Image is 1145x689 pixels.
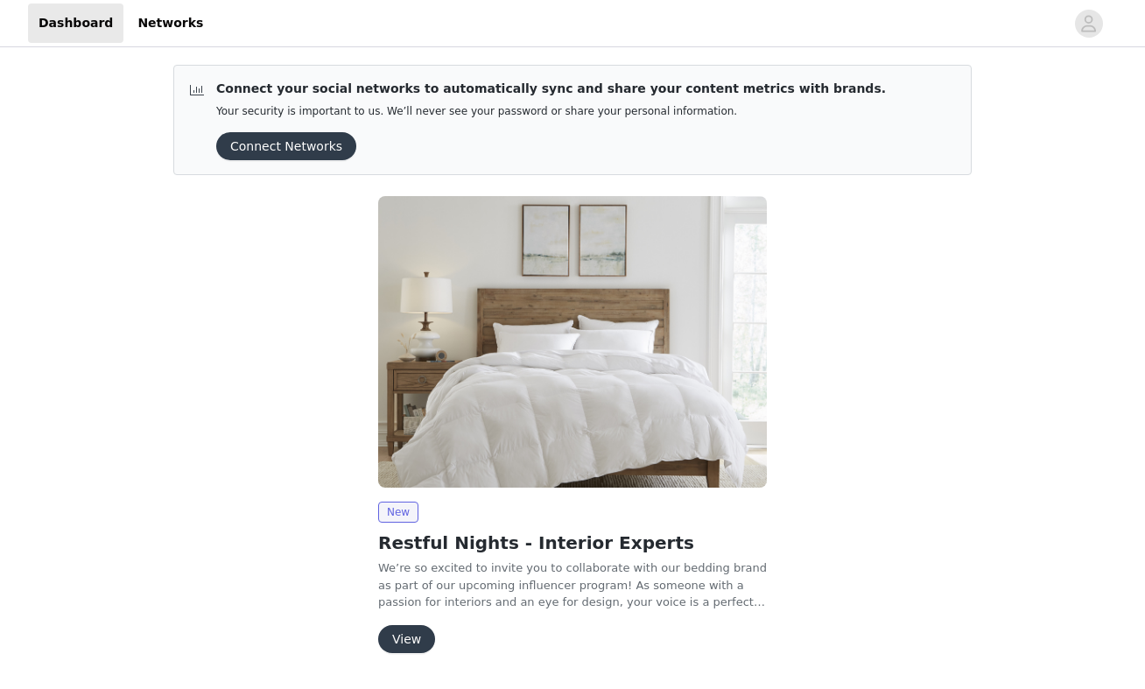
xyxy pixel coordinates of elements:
button: View [378,625,435,653]
div: avatar [1080,10,1097,38]
h2: Restful Nights - Interior Experts [378,530,767,556]
a: Networks [127,4,214,43]
span: New [378,502,418,523]
button: Connect Networks [216,132,356,160]
p: Connect your social networks to automatically sync and share your content metrics with brands. [216,80,886,98]
img: Restful Nights [378,196,767,488]
a: View [378,633,435,646]
p: Your security is important to us. We’ll never see your password or share your personal information. [216,105,886,118]
a: Dashboard [28,4,123,43]
p: We’re so excited to invite you to collaborate with our bedding brand as part of our upcoming infl... [378,559,767,611]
